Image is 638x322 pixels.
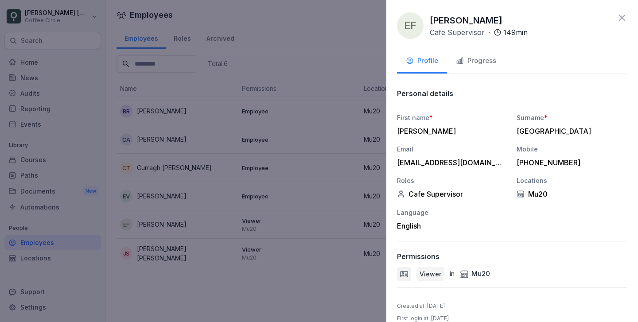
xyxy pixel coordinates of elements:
div: Progress [456,56,496,66]
div: Roles [397,176,508,185]
div: [GEOGRAPHIC_DATA] [517,127,623,136]
div: English [397,221,508,230]
p: Cafe Supervisor [430,27,485,38]
div: First name [397,113,508,122]
div: Locations [517,176,627,185]
p: Personal details [397,89,453,98]
div: Mu20 [517,190,627,198]
div: Mobile [517,144,627,154]
div: Cafe Supervisor [397,190,508,198]
p: Viewer [420,269,441,279]
p: [PERSON_NAME] [430,14,502,27]
div: [EMAIL_ADDRESS][DOMAIN_NAME] [397,158,503,167]
div: Surname [517,113,627,122]
p: 149 min [503,27,528,38]
div: · [430,27,528,38]
button: Progress [447,50,505,74]
div: EF [397,12,424,39]
div: Email [397,144,508,154]
button: Profile [397,50,447,74]
div: Language [397,208,508,217]
p: in [450,269,455,279]
p: Permissions [397,252,440,261]
div: [PHONE_NUMBER] [517,158,623,167]
div: Profile [406,56,438,66]
div: Mu20 [460,269,490,279]
p: Created at : [DATE] [397,302,445,310]
div: [PERSON_NAME] [397,127,503,136]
